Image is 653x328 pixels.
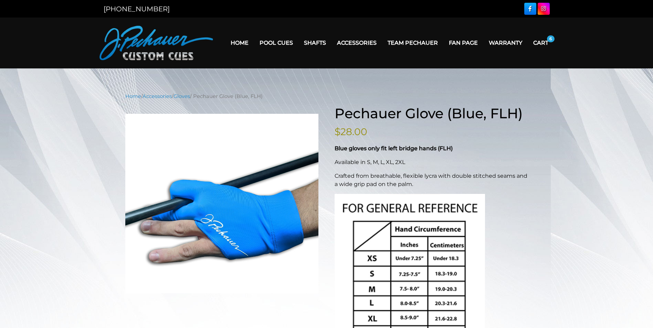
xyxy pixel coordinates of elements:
nav: Breadcrumb [125,92,528,100]
a: Fan Page [443,34,483,52]
bdi: 28.00 [335,126,367,138]
a: Shafts [298,34,331,52]
a: Accessories [143,93,172,99]
a: Team Pechauer [382,34,443,52]
a: Pool Cues [254,34,298,52]
a: Home [225,34,254,52]
p: Available in S, M, L, XL, 2XL [335,158,528,166]
img: blue-glove [125,114,319,293]
a: Warranty [483,34,528,52]
a: Gloves [173,93,190,99]
a: Cart [528,34,554,52]
h1: Pechauer Glove (Blue, FLH) [335,105,528,122]
a: Accessories [331,34,382,52]
img: Pechauer Custom Cues [99,26,213,60]
strong: Blue gloves only fit left bridge hands (FLH) [335,145,453,152]
a: [PHONE_NUMBER] [104,5,170,13]
p: Crafted from breathable, flexible lycra with double stitched seams and a wide grip pad on the palm. [335,172,528,188]
a: Home [125,93,141,99]
span: $ [335,126,340,138]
